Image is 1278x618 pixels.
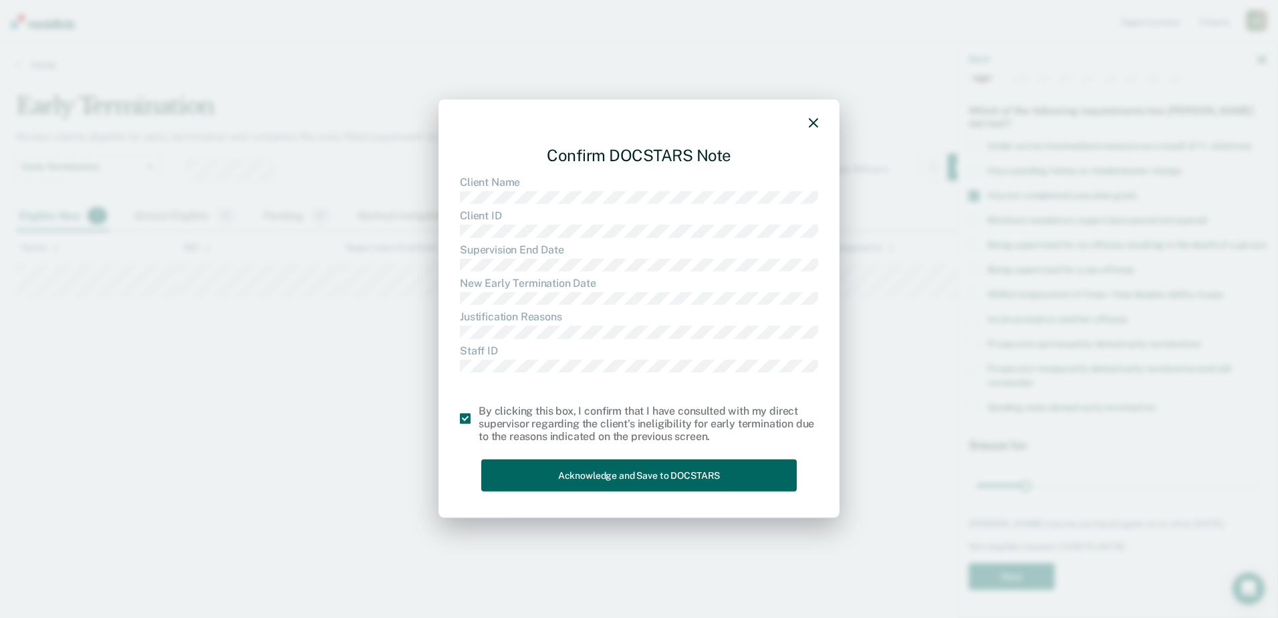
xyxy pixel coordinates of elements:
[460,310,818,323] dt: Justification Reasons
[460,135,818,176] div: Confirm DOCSTARS Note
[460,243,818,255] dt: Supervision End Date
[481,459,797,492] button: Acknowledge and Save to DOCSTARS
[479,405,818,443] div: By clicking this box, I confirm that I have consulted with my direct supervisor regarding the cli...
[460,277,818,290] dt: New Early Termination Date
[460,176,818,189] dt: Client Name
[460,209,818,222] dt: Client ID
[460,344,818,356] dt: Staff ID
